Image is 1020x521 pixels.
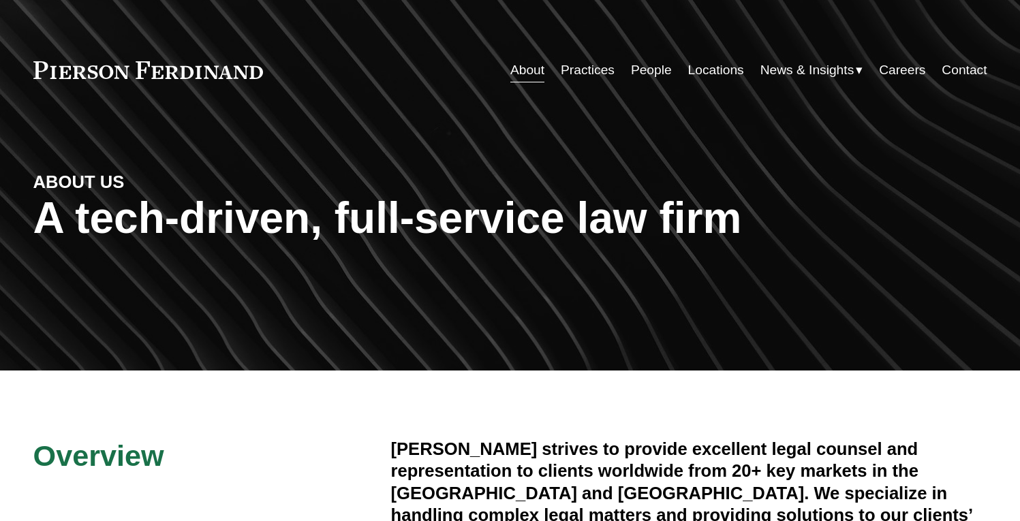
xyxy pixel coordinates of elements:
a: About [510,57,544,83]
span: News & Insights [760,59,854,82]
a: folder dropdown [760,57,863,83]
a: Practices [561,57,615,83]
a: People [631,57,672,83]
span: Overview [33,439,164,472]
a: Contact [942,57,987,83]
strong: ABOUT US [33,172,125,191]
h1: A tech-driven, full-service law firm [33,193,987,243]
a: Locations [688,57,744,83]
a: Careers [879,57,925,83]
